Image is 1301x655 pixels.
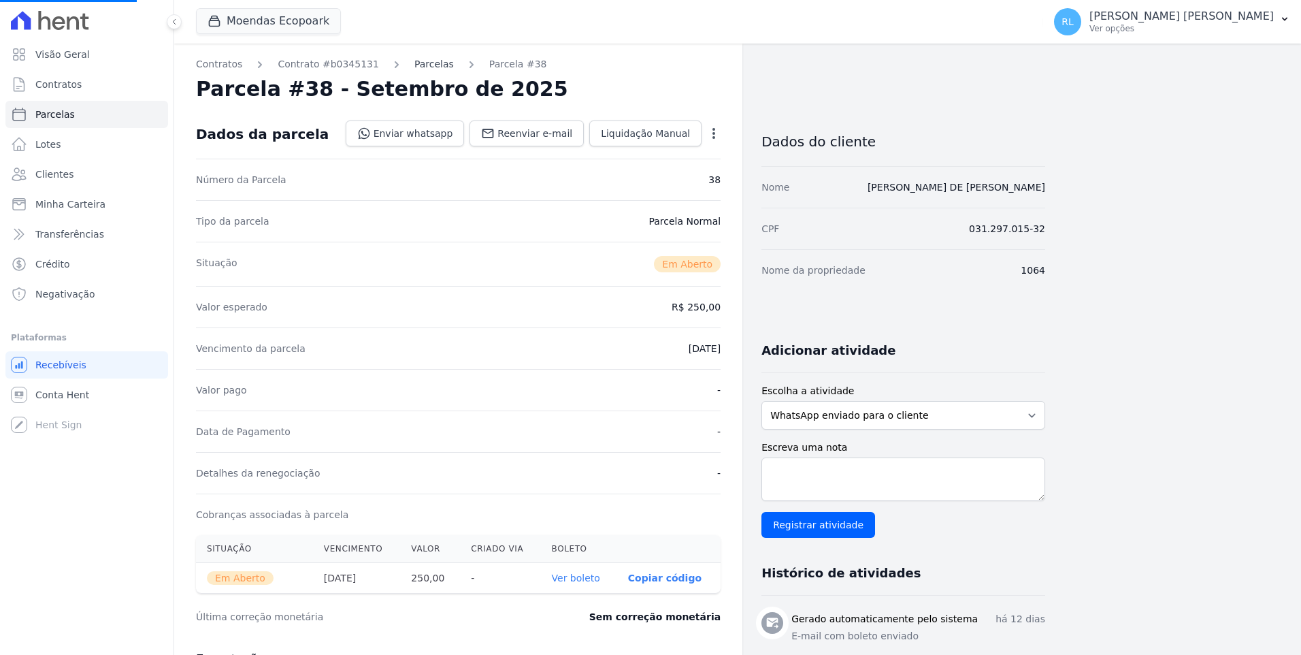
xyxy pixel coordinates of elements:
dd: - [717,425,721,438]
a: Parcelas [5,101,168,128]
span: Conta Hent [35,388,89,402]
a: Enviar whatsapp [346,121,465,146]
dt: Valor esperado [196,300,267,314]
a: Ver boleto [552,573,600,584]
p: Ver opções [1089,23,1274,34]
span: Reenviar e-mail [497,127,572,140]
h3: Adicionar atividade [761,342,895,359]
dt: Nome [761,180,789,194]
a: Crédito [5,251,168,278]
button: Copiar código [628,573,702,584]
dd: Sem correção monetária [589,610,721,624]
span: Visão Geral [35,48,90,61]
th: [DATE] [313,563,401,594]
label: Escreva uma nota [761,441,1045,455]
a: Contratos [196,57,242,71]
dt: Data de Pagamento [196,425,291,438]
dd: 1064 [1021,263,1045,277]
h3: Histórico de atividades [761,565,921,581]
a: Clientes [5,161,168,188]
a: Liquidação Manual [589,121,702,146]
th: Valor [400,535,460,563]
a: Contrato #b0345131 [278,57,379,71]
span: Lotes [35,138,61,151]
div: Dados da parcela [196,126,329,142]
span: Transferências [35,227,104,241]
dt: Vencimento da parcela [196,342,306,355]
span: Contratos [35,78,82,91]
input: Registrar atividade [761,512,875,538]
nav: Breadcrumb [196,57,721,71]
dd: 38 [708,173,721,187]
th: 250,00 [400,563,460,594]
span: RL [1061,17,1074,27]
h2: Parcela #38 - Setembro de 2025 [196,77,568,101]
dt: Cobranças associadas à parcela [196,508,348,522]
dd: R$ 250,00 [672,300,721,314]
h3: Dados do cliente [761,133,1045,150]
dt: Valor pago [196,383,247,397]
span: Negativação [35,287,95,301]
span: Recebíveis [35,358,86,372]
div: Plataformas [11,330,163,346]
th: Boleto [541,535,617,563]
span: Em Aberto [654,256,721,272]
a: Contratos [5,71,168,98]
th: Situação [196,535,313,563]
span: Parcelas [35,108,75,121]
p: há 12 dias [995,612,1045,626]
a: Negativação [5,281,168,308]
dt: Tipo da parcela [196,214,269,228]
dd: [DATE] [689,342,721,355]
a: Reenviar e-mail [470,121,584,146]
dd: - [717,383,721,397]
a: Conta Hent [5,381,168,409]
span: Minha Carteira [35,197,105,211]
a: Transferências [5,221,168,248]
span: Crédito [35,257,70,271]
dd: - [717,466,721,480]
span: Em Aberto [207,571,274,585]
a: Parcela #38 [489,57,547,71]
dd: Parcela Normal [648,214,721,228]
label: Escolha a atividade [761,384,1045,398]
dt: Situação [196,256,237,272]
h3: Gerado automaticamente pelo sistema [791,612,978,626]
th: Vencimento [313,535,401,563]
dt: Número da Parcela [196,173,286,187]
span: Clientes [35,167,73,181]
p: [PERSON_NAME] [PERSON_NAME] [1089,10,1274,23]
dd: 031.297.015-32 [969,222,1045,236]
button: Moendas Ecopoark [196,8,341,34]
button: RL [PERSON_NAME] [PERSON_NAME] Ver opções [1043,3,1301,41]
dt: CPF [761,222,779,236]
dt: Detalhes da renegociação [196,466,320,480]
dt: Última correção monetária [196,610,506,624]
th: - [460,563,540,594]
a: [PERSON_NAME] DE [PERSON_NAME] [868,182,1045,193]
p: E-mail com boleto enviado [791,629,1045,643]
a: Visão Geral [5,41,168,68]
a: Recebíveis [5,351,168,379]
a: Lotes [5,131,168,158]
th: Criado via [460,535,540,563]
a: Parcelas [414,57,454,71]
span: Liquidação Manual [601,127,690,140]
dt: Nome da propriedade [761,263,866,277]
a: Minha Carteira [5,191,168,218]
